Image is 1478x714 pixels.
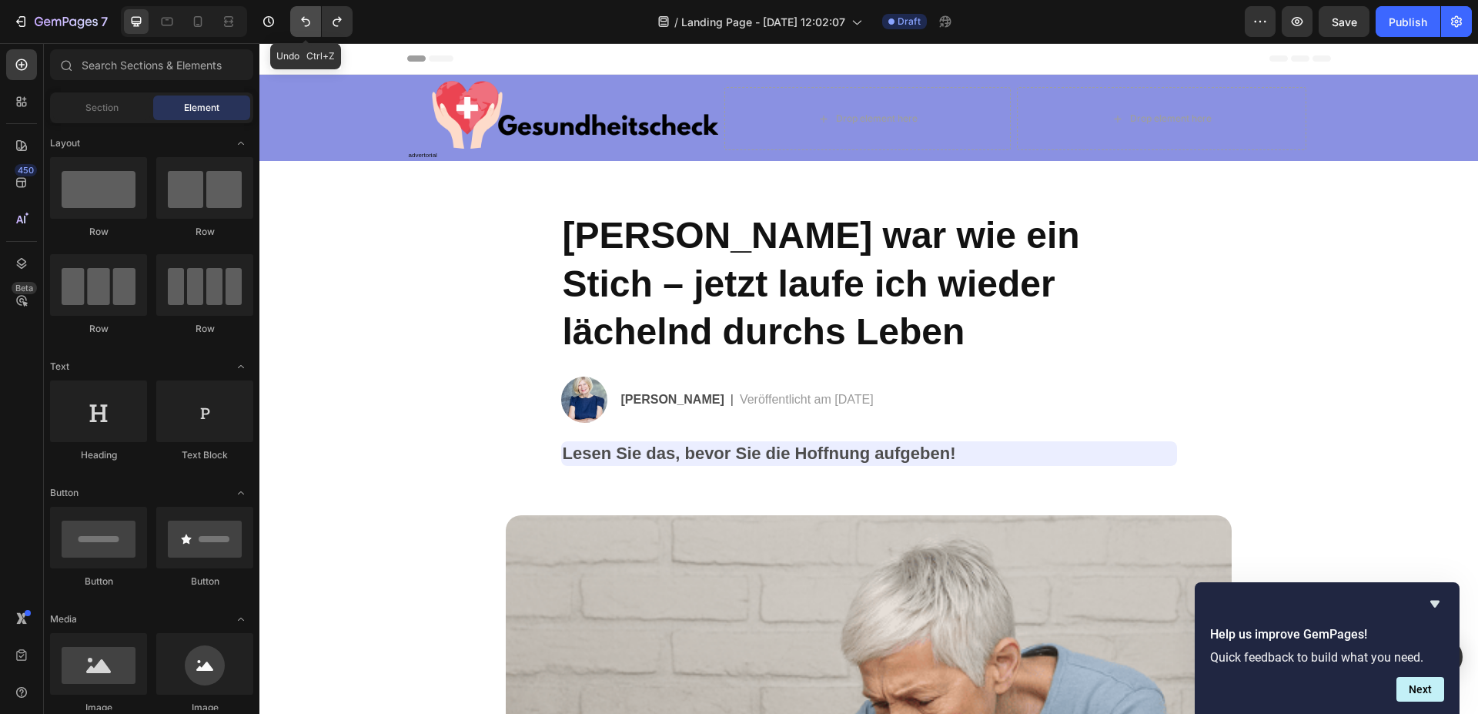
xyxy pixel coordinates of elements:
[50,448,147,462] div: Heading
[1332,15,1357,28] span: Save
[1319,6,1369,37] button: Save
[1210,650,1444,665] p: Quick feedback to build what you need.
[156,225,253,239] div: Row
[85,101,119,115] span: Section
[480,347,614,366] p: Veröffentlicht am [DATE]
[1389,14,1427,30] div: Publish
[50,486,79,500] span: Button
[50,225,147,239] div: Row
[50,49,253,80] input: Search Sections & Elements
[1210,595,1444,702] div: Help us improve GemPages!
[1210,625,1444,644] h2: Help us improve GemPages!
[1376,6,1440,37] button: Publish
[101,12,108,31] p: 7
[184,101,219,115] span: Element
[229,607,253,632] span: Toggle open
[6,6,115,37] button: 7
[148,107,1072,118] h2: advertorial
[50,136,80,150] span: Layout
[302,167,918,314] h2: [PERSON_NAME] war wie ein Stich – jetzt laufe ich wieder lächelnd durchs Leben
[577,69,658,82] div: Drop element here
[229,354,253,379] span: Toggle open
[156,322,253,336] div: Row
[156,575,253,588] div: Button
[50,322,147,336] div: Row
[290,6,353,37] div: Undo/Redo
[302,334,348,380] img: gempages_584953866907288210-bb1cfec3-b3f1-419b-a6ee-87d2913a0d13.jpg
[229,131,253,156] span: Toggle open
[681,14,845,30] span: Landing Page - [DATE] 12:02:07
[12,282,37,294] div: Beta
[362,350,465,363] strong: [PERSON_NAME]
[259,43,1478,714] iframe: Design area
[898,15,921,28] span: Draft
[1396,677,1444,702] button: Next question
[303,400,916,422] p: Lesen Sie das, bevor Sie die Hoffnung aufgeben!
[50,360,69,374] span: Text
[674,14,678,30] span: /
[50,612,77,626] span: Media
[50,575,147,588] div: Button
[871,69,952,82] div: Drop element here
[229,481,253,505] span: Toggle open
[471,347,474,366] p: |
[1426,595,1444,613] button: Hide survey
[15,164,37,176] div: 450
[156,448,253,462] div: Text Block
